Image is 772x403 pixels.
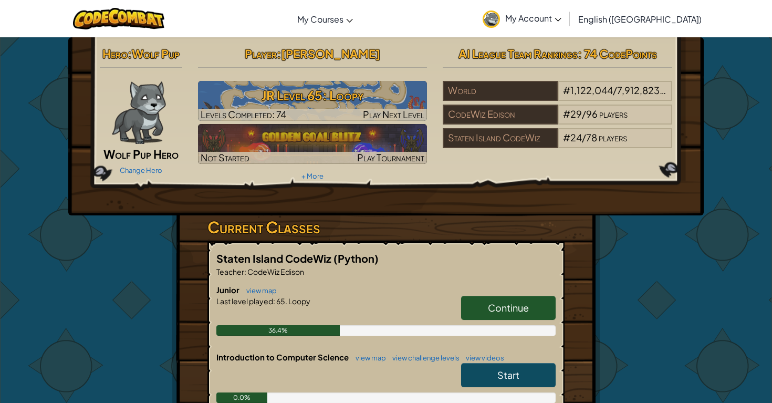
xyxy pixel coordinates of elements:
a: CodeWiz Edison#29/96players [443,115,672,127]
a: view map [350,354,386,362]
a: My Courses [292,5,358,33]
a: World#1,122,044/7,912,823players [443,91,672,103]
span: 29 [570,108,582,120]
span: Wolf Pup [132,46,180,61]
span: Introduction to Computer Science [216,352,350,362]
span: / [613,84,617,96]
span: : [244,267,246,276]
span: / [582,131,586,143]
span: : 74 CodePoints [578,46,657,61]
div: Staten Island CodeWiz [443,128,557,148]
span: Teacher [216,267,244,276]
a: + More [301,172,324,180]
span: 65. [275,296,287,306]
a: Not StartedPlay Tournament [198,124,427,164]
span: players [599,131,627,143]
span: Play Next Level [363,108,424,120]
span: Levels Completed: 74 [201,108,286,120]
img: CodeCombat logo [73,8,165,29]
a: English ([GEOGRAPHIC_DATA]) [573,5,707,33]
span: Not Started [201,151,249,163]
span: / [582,108,586,120]
span: CodeWiz Edison [246,267,304,276]
img: Golden Goal [198,124,427,164]
span: Continue [488,302,529,314]
span: AI League Team Rankings [458,46,578,61]
a: Change Hero [120,166,162,174]
img: avatar [483,11,500,28]
span: : [128,46,132,61]
span: Hero [102,46,128,61]
a: Staten Island CodeWiz#24/78players [443,138,672,150]
span: 24 [570,131,582,143]
span: # [563,131,570,143]
span: Staten Island CodeWiz [216,252,333,265]
span: English ([GEOGRAPHIC_DATA]) [578,14,702,25]
a: view videos [461,354,504,362]
span: (Python) [333,252,379,265]
a: Play Next Level [198,81,427,121]
span: # [563,84,570,96]
span: : [277,46,281,61]
span: Loopy [287,296,310,306]
a: view map [241,286,277,295]
img: JR Level 65: Loopy [198,81,427,121]
span: My Account [505,13,561,24]
a: view challenge levels [387,354,460,362]
span: 7,912,823 [617,84,666,96]
span: # [563,108,570,120]
span: Junior [216,285,241,295]
div: 36.4% [216,325,340,336]
div: 0.0% [216,392,267,403]
h3: JR Level 65: Loopy [198,84,427,107]
span: Player [245,46,277,61]
div: CodeWiz Edison [443,105,557,125]
h3: Current Classes [207,215,565,239]
span: : [273,296,275,306]
img: wolf-pup-paper-doll.png [112,81,166,144]
span: Start [497,369,519,381]
div: World [443,81,557,101]
span: My Courses [297,14,343,25]
a: My Account [477,2,567,35]
span: 1,122,044 [570,84,613,96]
span: players [599,108,628,120]
span: [PERSON_NAME] [281,46,380,61]
span: 96 [586,108,598,120]
span: Wolf Pup Hero [103,147,179,161]
span: 78 [586,131,597,143]
span: Last level played [216,296,273,306]
span: Play Tournament [357,151,424,163]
